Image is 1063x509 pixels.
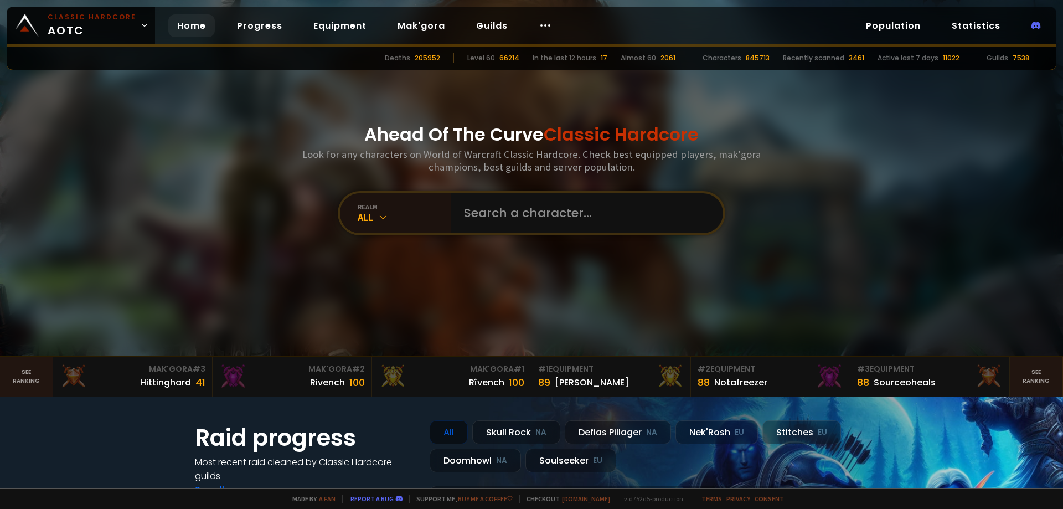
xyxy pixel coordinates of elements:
a: Mak'Gora#3Hittinghard41 [53,357,213,397]
div: In the last 12 hours [533,53,596,63]
span: # 1 [538,363,549,374]
div: 17 [601,53,607,63]
div: Doomhowl [430,449,521,472]
div: Level 60 [467,53,495,63]
a: Guilds [467,14,517,37]
a: Buy me a coffee [458,495,513,503]
input: Search a character... [457,193,710,233]
div: Recently scanned [783,53,844,63]
div: Characters [703,53,741,63]
div: 11022 [943,53,959,63]
div: 7538 [1013,53,1029,63]
a: Home [168,14,215,37]
div: Sourceoheals [874,376,936,389]
div: 41 [195,375,205,390]
span: Checkout [519,495,610,503]
div: 205952 [415,53,440,63]
div: realm [358,203,451,211]
div: All [430,420,468,444]
div: All [358,211,451,224]
a: Equipment [305,14,375,37]
a: Report a bug [350,495,394,503]
span: # 3 [193,363,205,374]
a: [DOMAIN_NAME] [562,495,610,503]
div: Mak'Gora [60,363,205,375]
h3: Look for any characters on World of Warcraft Classic Hardcore. Check best equipped players, mak'g... [298,148,765,173]
span: v. d752d5 - production [617,495,683,503]
div: Skull Rock [472,420,560,444]
a: a fan [319,495,336,503]
small: NA [646,427,657,438]
div: 66214 [499,53,519,63]
div: Mak'Gora [219,363,365,375]
small: EU [593,455,602,466]
a: #3Equipment88Sourceoheals [850,357,1010,397]
a: #1Equipment89[PERSON_NAME] [531,357,691,397]
div: 100 [349,375,365,390]
h4: Most recent raid cleaned by Classic Hardcore guilds [195,455,416,483]
small: Classic Hardcore [48,12,136,22]
small: EU [735,427,744,438]
div: Rîvench [469,376,504,389]
div: Active last 7 days [878,53,938,63]
a: Terms [701,495,722,503]
a: Seeranking [1010,357,1063,397]
div: Notafreezer [714,376,767,389]
span: Support me, [409,495,513,503]
div: 88 [698,375,710,390]
div: 2061 [660,53,675,63]
div: 88 [857,375,869,390]
div: Stitches [762,420,841,444]
div: Rivench [310,376,345,389]
a: Mak'Gora#1Rîvench100 [372,357,531,397]
div: Deaths [385,53,410,63]
div: Defias Pillager [565,420,671,444]
span: # 1 [514,363,524,374]
div: 3461 [849,53,864,63]
small: EU [818,427,827,438]
div: Equipment [857,363,1003,375]
div: Hittinghard [140,376,191,389]
a: See all progress [195,484,267,496]
div: 100 [509,375,524,390]
h1: Ahead Of The Curve [364,121,699,148]
div: 845713 [746,53,770,63]
a: Consent [755,495,784,503]
div: Mak'Gora [379,363,524,375]
small: NA [535,427,546,438]
span: Made by [286,495,336,503]
div: Almost 60 [621,53,656,63]
div: Guilds [987,53,1008,63]
div: Nek'Rosh [675,420,758,444]
a: #2Equipment88Notafreezer [691,357,850,397]
a: Mak'gora [389,14,454,37]
div: [PERSON_NAME] [555,376,629,389]
div: Equipment [698,363,843,375]
a: Classic HardcoreAOTC [7,7,155,44]
span: Classic Hardcore [544,122,699,147]
h1: Raid progress [195,420,416,455]
small: NA [496,455,507,466]
span: # 2 [352,363,365,374]
a: Population [857,14,930,37]
a: Statistics [943,14,1009,37]
span: # 3 [857,363,870,374]
a: Progress [228,14,291,37]
div: 89 [538,375,550,390]
div: Soulseeker [525,449,616,472]
div: Equipment [538,363,684,375]
a: Privacy [726,495,750,503]
span: AOTC [48,12,136,39]
span: # 2 [698,363,710,374]
a: Mak'Gora#2Rivench100 [213,357,372,397]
